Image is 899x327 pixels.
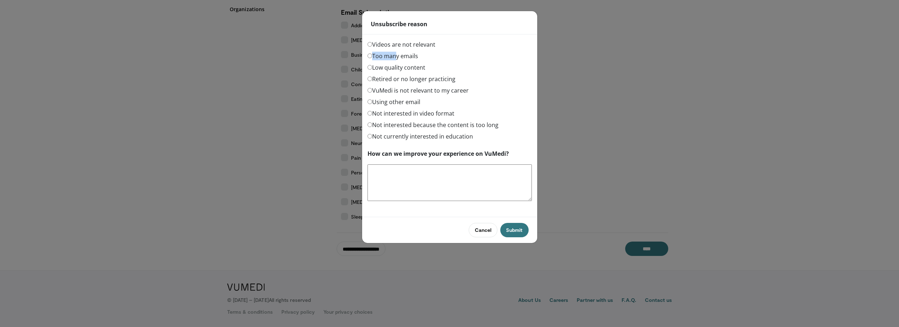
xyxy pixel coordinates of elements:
[367,109,454,118] label: Not interested in video format
[367,42,372,47] input: Videos are not relevant
[367,99,372,104] input: Using other email
[367,40,435,49] label: Videos are not relevant
[367,52,418,60] label: Too many emails
[367,86,469,95] label: VuMedi is not relevant to my career
[367,98,420,106] label: Using other email
[371,20,427,28] strong: Unsubscribe reason
[367,132,473,141] label: Not currently interested in education
[367,53,372,58] input: Too many emails
[367,88,372,93] input: VuMedi is not relevant to my career
[367,111,372,116] input: Not interested in video format
[469,223,497,237] button: Cancel
[367,65,372,70] input: Low quality content
[367,134,372,139] input: Not currently interested in education
[367,122,372,127] input: Not interested because the content is too long
[367,75,455,83] label: Retired or no longer practicing
[500,223,528,237] button: Submit
[367,76,372,81] input: Retired or no longer practicing
[367,149,509,158] label: How can we improve your experience on VuMedi?
[367,121,498,129] label: Not interested because the content is too long
[367,63,425,72] label: Low quality content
